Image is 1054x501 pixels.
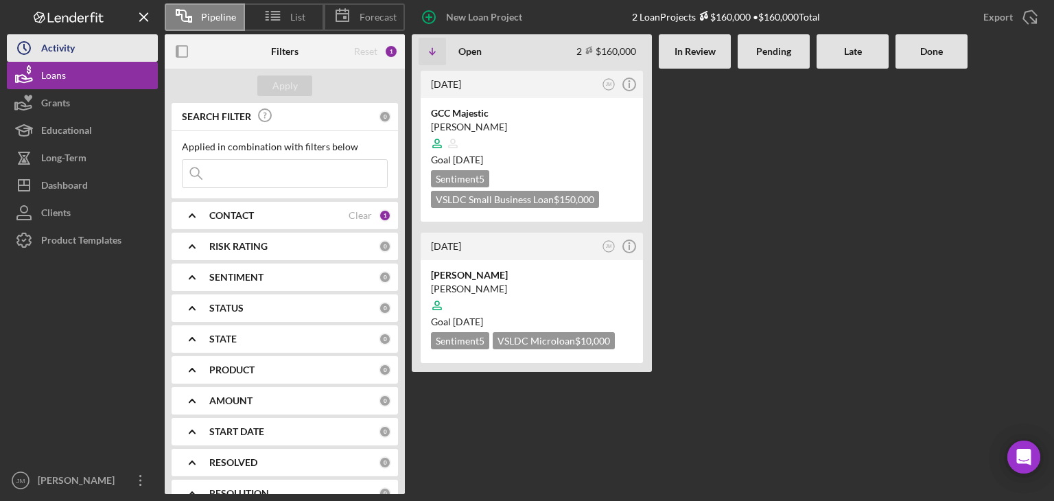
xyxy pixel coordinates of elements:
[600,75,618,94] button: JM
[453,154,483,165] time: 09/14/2025
[600,237,618,256] button: JM
[431,240,461,252] time: 2025-07-07 17:30
[632,11,820,23] div: 2 Loan Projects • $160,000 Total
[431,106,633,120] div: GCC Majestic
[431,120,633,134] div: [PERSON_NAME]
[7,144,158,172] button: Long-Term
[431,316,483,327] span: Goal
[493,332,615,349] div: VSLDC Microloan $10,000
[1007,441,1040,474] div: Open Intercom Messenger
[41,144,86,175] div: Long-Term
[379,110,391,123] div: 0
[431,191,599,208] div: VSLDC Small Business Loan $150,000
[431,154,483,165] span: Goal
[379,271,391,283] div: 0
[209,488,269,499] b: RESOLUTION
[7,199,158,226] button: Clients
[7,467,158,494] button: JM[PERSON_NAME]
[576,45,636,57] div: 2 $160,000
[419,69,645,224] a: [DATE]JMGCC Majestic[PERSON_NAME]Goal [DATE]Sentiment5VSLDC Small Business Loan$150,000
[41,62,66,93] div: Loans
[431,268,633,282] div: [PERSON_NAME]
[41,34,75,65] div: Activity
[271,46,298,57] b: Filters
[354,46,377,57] div: Reset
[349,210,372,221] div: Clear
[209,364,255,375] b: PRODUCT
[431,332,489,349] div: Sentiment 5
[379,395,391,407] div: 0
[41,199,71,230] div: Clients
[756,46,791,57] b: Pending
[675,46,716,57] b: In Review
[34,467,124,498] div: [PERSON_NAME]
[446,3,522,31] div: New Loan Project
[983,3,1013,31] div: Export
[379,426,391,438] div: 0
[41,172,88,202] div: Dashboard
[431,170,489,187] div: Sentiment 5
[606,244,612,248] text: JM
[606,82,612,86] text: JM
[379,302,391,314] div: 0
[209,210,254,221] b: CONTACT
[209,334,237,345] b: STATE
[379,209,391,222] div: 1
[182,111,251,122] b: SEARCH FILTER
[458,46,482,57] b: Open
[453,316,483,327] time: 08/21/2025
[7,89,158,117] button: Grants
[209,426,264,437] b: START DATE
[7,34,158,62] button: Activity
[16,477,25,485] text: JM
[970,3,1047,31] button: Export
[379,487,391,500] div: 0
[7,226,158,254] button: Product Templates
[379,364,391,376] div: 0
[7,117,158,144] button: Educational
[379,456,391,469] div: 0
[7,62,158,89] button: Loans
[209,395,253,406] b: AMOUNT
[209,457,257,468] b: RESOLVED
[412,3,536,31] button: New Loan Project
[209,272,263,283] b: SENTIMENT
[431,78,461,90] time: 2025-08-05 01:02
[379,333,391,345] div: 0
[41,89,70,120] div: Grants
[696,11,751,23] div: $160,000
[7,172,158,199] button: Dashboard
[360,12,397,23] span: Forecast
[257,75,312,96] button: Apply
[41,117,92,148] div: Educational
[209,303,244,314] b: STATUS
[41,226,121,257] div: Product Templates
[201,12,236,23] span: Pipeline
[272,75,298,96] div: Apply
[844,46,862,57] b: Late
[384,45,398,58] div: 1
[379,240,391,253] div: 0
[920,46,943,57] b: Done
[290,12,305,23] span: List
[209,241,268,252] b: RISK RATING
[431,282,633,296] div: [PERSON_NAME]
[419,231,645,365] a: [DATE]JM[PERSON_NAME][PERSON_NAME]Goal [DATE]Sentiment5VSLDC Microloan$10,000
[182,141,388,152] div: Applied in combination with filters below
